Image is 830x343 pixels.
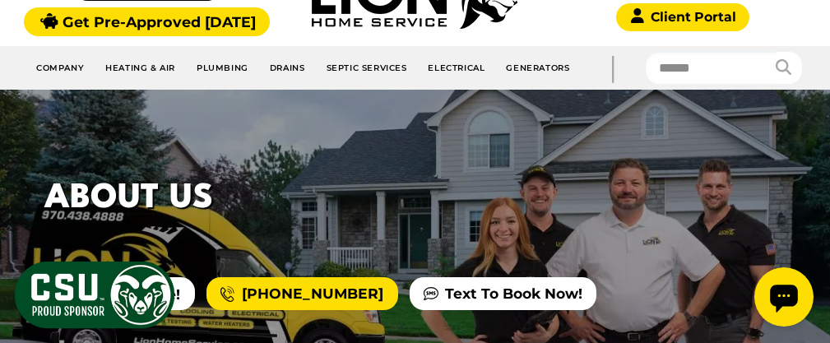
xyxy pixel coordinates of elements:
[418,55,496,81] a: Electrical
[496,55,580,81] a: Generators
[316,55,418,81] a: Septic Services
[259,55,316,81] a: Drains
[580,46,646,90] div: |
[24,7,270,36] a: Get Pre-Approved [DATE]
[187,55,260,81] a: Plumbing
[410,277,596,310] a: Text To Book Now!
[12,259,177,331] img: CSU Sponsor Badge
[26,55,95,81] a: Company
[44,174,786,225] h1: About Us
[616,3,749,31] a: Client Portal
[206,277,397,310] a: [PHONE_NUMBER]
[95,55,187,81] a: Heating & Air
[7,7,66,66] div: Open chat widget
